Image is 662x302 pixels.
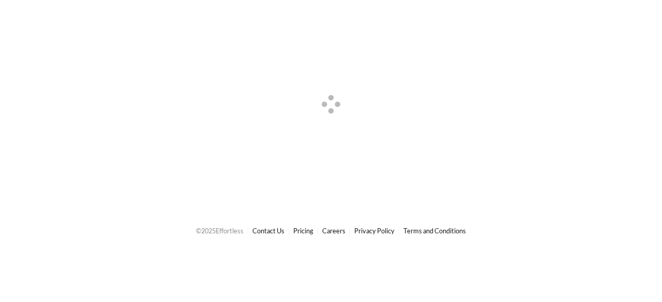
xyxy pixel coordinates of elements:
a: Terms and Conditions [403,227,466,235]
a: Privacy Policy [354,227,395,235]
a: Pricing [293,227,313,235]
a: Careers [322,227,345,235]
span: © 2025 Effortless [196,227,244,235]
a: Contact Us [252,227,284,235]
